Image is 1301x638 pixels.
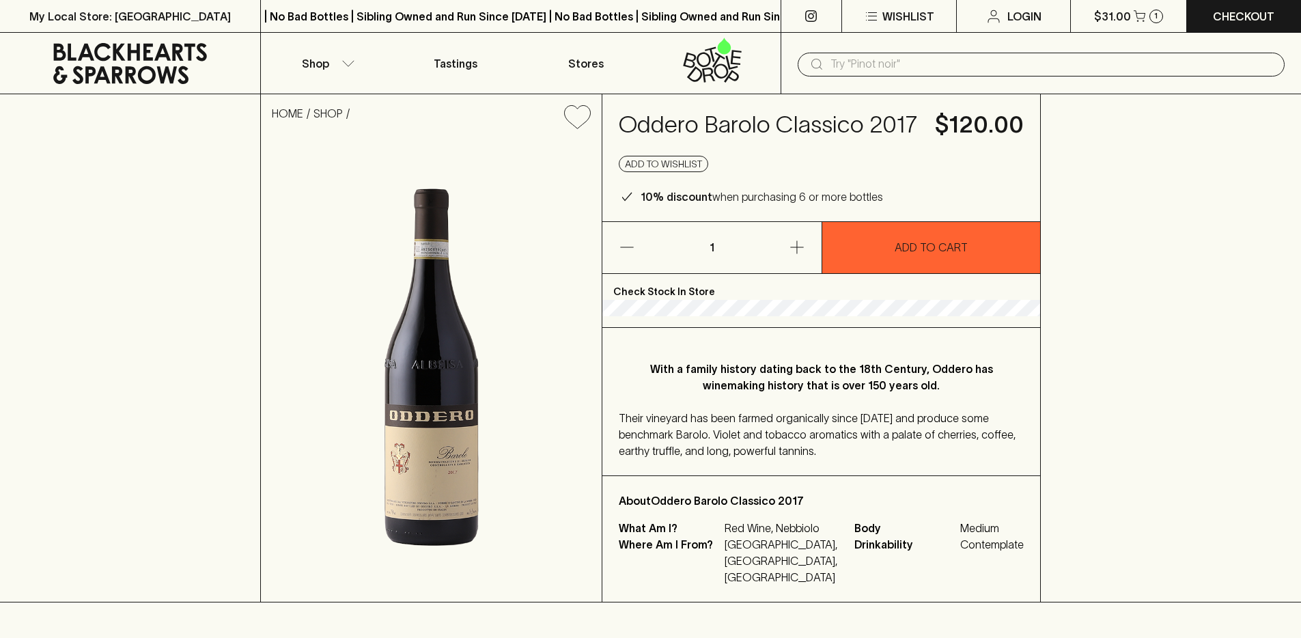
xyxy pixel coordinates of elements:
[434,55,477,72] p: Tastings
[302,55,329,72] p: Shop
[391,33,520,94] a: Tastings
[619,536,721,585] p: Where Am I From?
[695,222,728,273] p: 1
[854,520,957,536] span: Body
[261,140,602,602] img: 25315.png
[29,8,231,25] p: My Local Store: [GEOGRAPHIC_DATA]
[822,222,1041,273] button: ADD TO CART
[854,536,957,553] span: Drinkability
[960,536,1024,553] span: Contemplate
[619,493,1024,509] p: About Oddero Barolo Classico 2017
[1213,8,1274,25] p: Checkout
[619,412,1016,457] span: Their vineyard has been farmed organically since [DATE] and produce some benchmark Barolo. Violet...
[830,53,1274,75] input: Try "Pinot noir"
[641,191,712,203] b: 10% discount
[1007,8,1041,25] p: Login
[960,520,1024,536] span: Medium
[313,107,343,120] a: SHOP
[602,274,1040,300] p: Check Stock In Store
[559,100,596,135] button: Add to wishlist
[521,33,651,94] a: Stores
[882,8,934,25] p: Wishlist
[619,111,919,139] h4: Oddero Barolo Classico 2017
[725,536,838,585] p: [GEOGRAPHIC_DATA], [GEOGRAPHIC_DATA], [GEOGRAPHIC_DATA]
[935,111,1024,139] h4: $120.00
[272,107,303,120] a: HOME
[725,520,838,536] p: Red Wine, Nebbiolo
[1094,8,1131,25] p: $31.00
[895,239,968,255] p: ADD TO CART
[641,189,883,205] p: when purchasing 6 or more bottles
[619,520,721,536] p: What Am I?
[261,33,391,94] button: Shop
[619,156,708,172] button: Add to wishlist
[568,55,604,72] p: Stores
[1154,12,1158,20] p: 1
[646,361,996,393] p: With a family history dating back to the 18th Century, Oddero has winemaking history that is over...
